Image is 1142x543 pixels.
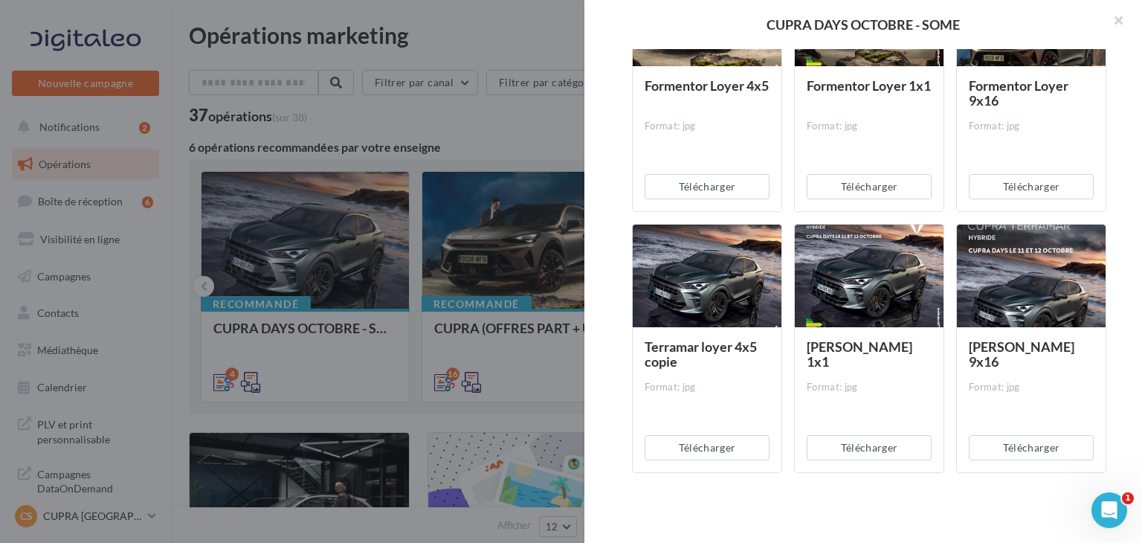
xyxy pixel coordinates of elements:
[807,174,932,199] button: Télécharger
[645,120,770,133] div: Format: jpg
[807,381,932,394] div: Format: jpg
[969,174,1094,199] button: Télécharger
[645,381,770,394] div: Format: jpg
[969,435,1094,460] button: Télécharger
[645,174,770,199] button: Télécharger
[807,120,932,133] div: Format: jpg
[969,381,1094,394] div: Format: jpg
[807,338,912,370] span: [PERSON_NAME] 1x1
[645,435,770,460] button: Télécharger
[969,338,1074,370] span: [PERSON_NAME] 9x16
[807,435,932,460] button: Télécharger
[1091,492,1127,528] iframe: Intercom live chat
[969,77,1068,109] span: Formentor Loyer 9x16
[645,338,757,370] span: Terramar loyer 4x5 copie
[969,120,1094,133] div: Format: jpg
[608,18,1118,31] div: CUPRA DAYS OCTOBRE - SOME
[807,77,931,94] span: Formentor Loyer 1x1
[645,77,769,94] span: Formentor Loyer 4x5
[1122,492,1134,504] span: 1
